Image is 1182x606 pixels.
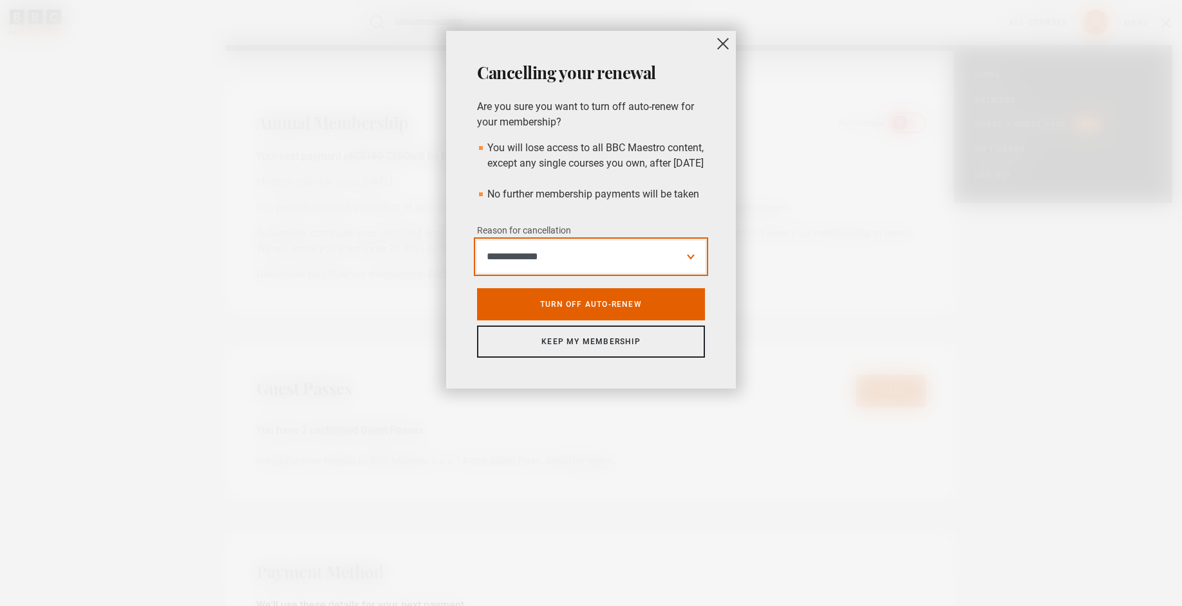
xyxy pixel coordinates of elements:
[477,62,705,84] h2: Cancelling your renewal
[710,31,736,57] button: close
[477,223,571,239] label: Reason for cancellation
[477,99,705,130] p: Are you sure you want to turn off auto-renew for your membership?
[477,326,705,358] a: Keep my membership
[477,187,705,202] li: No further membership payments will be taken
[477,288,705,320] a: Turn off auto-renew
[477,140,705,171] li: You will lose access to all BBC Maestro content, except any single courses you own, after [DATE]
